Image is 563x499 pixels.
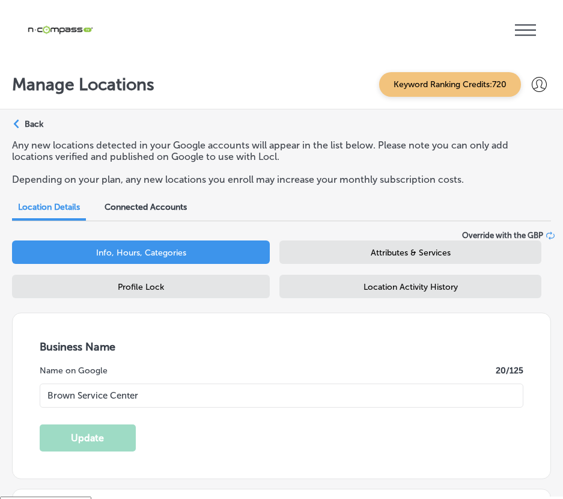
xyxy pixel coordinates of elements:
span: Keyword Ranking Credits: 720 [379,72,521,97]
p: Manage Locations [12,75,154,94]
label: Name on Google [40,366,108,376]
span: Location Activity History [364,282,458,292]
input: Enter Location Name [40,384,524,408]
p: Depending on your plan, any new locations you enroll may increase your monthly subscription costs. [12,174,551,185]
span: Info, Hours, Categories [96,248,186,258]
span: Attributes & Services [371,248,451,258]
button: Update [40,424,136,452]
label: 20 /125 [496,366,523,376]
span: Override with the GBP [462,231,543,240]
h3: Business Name [40,340,524,354]
span: Profile Lock [118,282,164,292]
p: Back [25,119,43,129]
img: 660ab0bf-5cc7-4cb8-ba1c-48b5ae0f18e60NCTV_CLogo_TV_Black_-500x88.png [27,24,93,35]
span: Connected Accounts [105,202,187,212]
p: Any new locations detected in your Google accounts will appear in the list below. Please note you... [12,139,551,162]
span: Location Details [18,202,80,212]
